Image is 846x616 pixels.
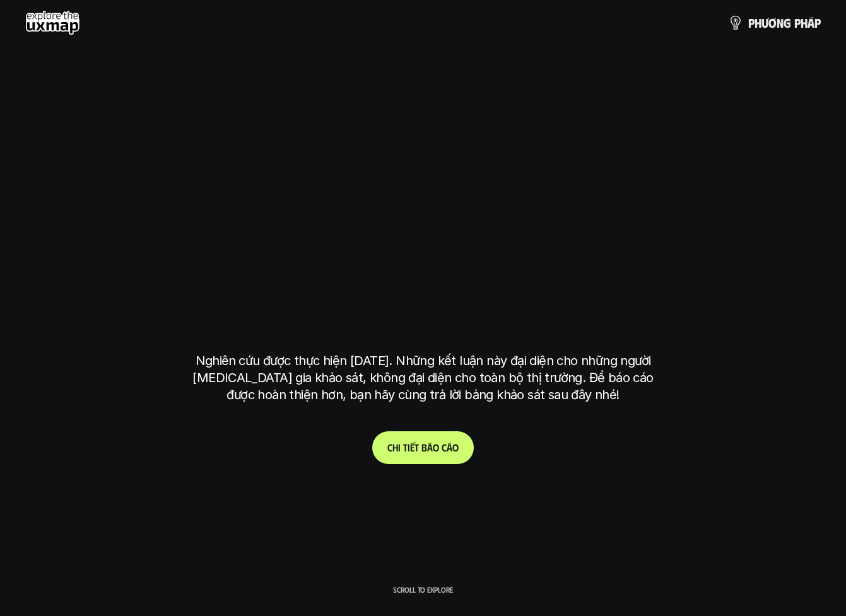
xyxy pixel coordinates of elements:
[414,441,419,453] span: t
[814,16,821,30] span: p
[403,441,408,453] span: t
[794,16,801,30] span: p
[808,16,814,30] span: á
[198,286,648,339] h1: tại [GEOGRAPHIC_DATA]
[801,16,808,30] span: h
[421,441,427,453] span: b
[393,585,453,594] p: Scroll to explore
[193,187,654,240] h1: phạm vi công việc của
[408,441,410,453] span: i
[380,156,476,170] h6: Kết quả nghiên cứu
[755,16,761,30] span: h
[398,441,401,453] span: i
[387,441,392,453] span: C
[777,16,784,30] span: n
[748,16,755,30] span: p
[410,441,414,453] span: ế
[784,16,791,30] span: g
[768,16,777,30] span: ơ
[447,441,452,453] span: á
[442,441,447,453] span: c
[187,352,660,404] p: Nghiên cứu được thực hiện [DATE]. Những kết luận này đại diện cho những người [MEDICAL_DATA] gia ...
[761,16,768,30] span: ư
[372,431,474,464] a: Chitiếtbáocáo
[452,441,459,453] span: o
[392,441,398,453] span: h
[433,441,439,453] span: o
[728,10,821,35] a: phươngpháp
[427,441,433,453] span: á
